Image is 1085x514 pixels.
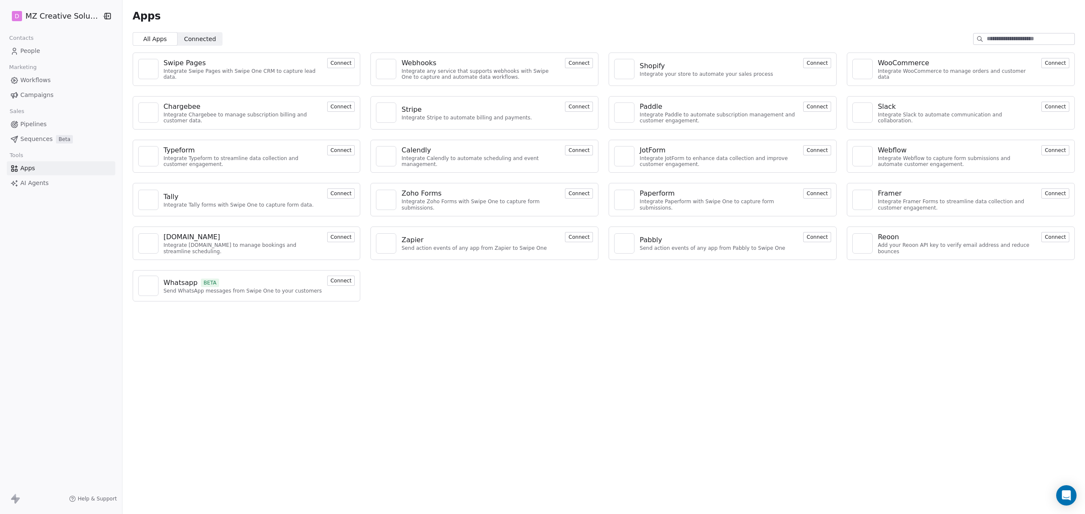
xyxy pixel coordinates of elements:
a: NA [852,190,873,210]
a: People [7,44,115,58]
a: Tally [164,192,314,202]
div: Zoho Forms [401,188,441,199]
div: Typeform [164,145,195,155]
img: NA [380,150,392,163]
button: Connect [803,232,831,242]
span: Pipelines [20,120,47,129]
div: Integrate JotForm to enhance data collection and improve customer engagement. [640,155,798,168]
img: NA [142,237,155,250]
div: Integrate WooCommerce to manage orders and customer data [878,68,1036,80]
button: Connect [327,276,355,286]
a: NA [614,102,634,123]
a: Connect [803,59,831,67]
button: Connect [803,102,831,112]
img: NA [618,193,631,206]
a: Connect [1041,146,1069,154]
img: NA [142,63,155,75]
img: NA [618,237,631,250]
button: Connect [327,145,355,155]
a: NA [138,59,159,79]
span: Apps [20,164,35,173]
button: Connect [1041,232,1069,242]
a: NA [852,146,873,166]
a: Connect [565,102,593,111]
div: Integrate Webflow to capture form submissions and automate customer engagement. [878,155,1036,168]
button: DMZ Creative Solution [10,9,97,23]
span: Connected [184,35,216,44]
a: NA [376,59,396,79]
a: Connect [327,59,355,67]
a: Connect [327,102,355,111]
span: Beta [56,135,73,144]
a: [DOMAIN_NAME] [164,232,322,242]
span: People [20,47,40,55]
button: Connect [565,188,593,199]
img: NA [380,63,392,75]
a: Connect [565,189,593,197]
span: Tools [6,149,27,162]
div: WooCommerce [878,58,929,68]
span: Sequences [20,135,53,144]
div: Integrate Calendly to automate scheduling and event management. [401,155,560,168]
button: Connect [803,145,831,155]
div: Paddle [640,102,662,112]
div: Integrate [DOMAIN_NAME] to manage bookings and streamline scheduling. [164,242,322,254]
a: NA [614,59,634,79]
a: Connect [1041,102,1069,111]
img: NA [856,150,869,163]
a: Paperform [640,188,798,199]
div: Integrate Framer Forms to streamline data collection and customer engagement. [878,199,1036,211]
a: Connect [327,146,355,154]
a: Connect [565,233,593,241]
a: Pabbly [640,235,785,245]
a: AI Agents [7,176,115,190]
img: NA [856,106,869,119]
img: NA [380,106,392,119]
span: AI Agents [20,179,49,188]
a: NA [852,102,873,123]
a: Shopify [640,61,773,71]
a: NA [376,190,396,210]
div: Chargebee [164,102,200,112]
a: Webflow [878,145,1036,155]
a: Pipelines [7,117,115,131]
span: BETA [201,279,219,287]
button: Connect [327,188,355,199]
a: Connect [1041,59,1069,67]
a: Connect [803,233,831,241]
button: Connect [327,102,355,112]
a: Connect [1041,233,1069,241]
span: Campaigns [20,91,53,99]
a: NA [376,146,396,166]
a: Webhooks [401,58,560,68]
div: Integrate Slack to automate communication and collaboration. [878,112,1036,124]
div: Slack [878,102,896,112]
span: MZ Creative Solution [25,11,100,22]
a: NA [138,146,159,166]
div: Reoon [878,232,899,242]
img: NA [618,63,631,75]
a: NA [138,233,159,254]
div: Integrate Paddle to automate subscription management and customer engagement. [640,112,798,124]
a: Calendly [401,145,560,155]
a: Slack [878,102,1036,112]
div: Swipe Pages [164,58,206,68]
a: Zapier [401,235,547,245]
a: Workflows [7,73,115,87]
div: JotForm [640,145,665,155]
a: NA [614,146,634,166]
a: NA [138,102,159,123]
div: Webflow [878,145,907,155]
span: Workflows [20,76,51,85]
a: Zoho Forms [401,188,560,199]
a: Connect [327,189,355,197]
span: Apps [133,10,161,22]
div: Whatsapp [164,278,198,288]
img: NA [856,193,869,206]
span: Help & Support [78,495,117,502]
a: Connect [327,233,355,241]
a: Connect [803,146,831,154]
button: Connect [565,58,593,68]
a: Connect [565,146,593,154]
div: Webhooks [401,58,436,68]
